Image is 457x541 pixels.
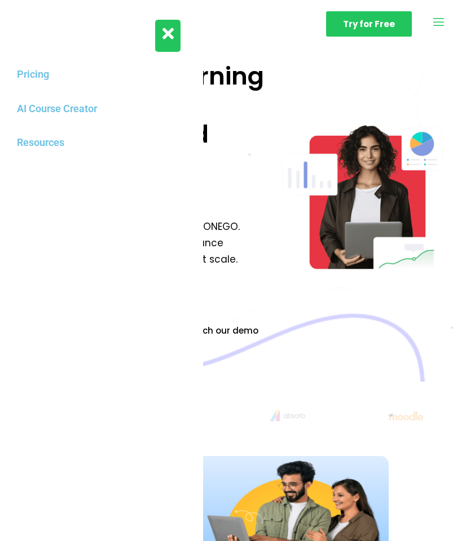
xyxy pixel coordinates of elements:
[432,15,446,33] button: open-menu
[11,126,192,160] a: Resources
[243,404,333,428] img: Title
[11,57,192,92] a: Pricing
[343,20,395,28] span: Try for Free
[155,20,181,52] button: close-menu
[11,22,17,28] a: Home Link
[11,92,192,126] a: AI Course Creator
[326,11,412,37] a: Try for Free
[184,326,258,335] a: Watch our demo
[361,404,451,428] img: Title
